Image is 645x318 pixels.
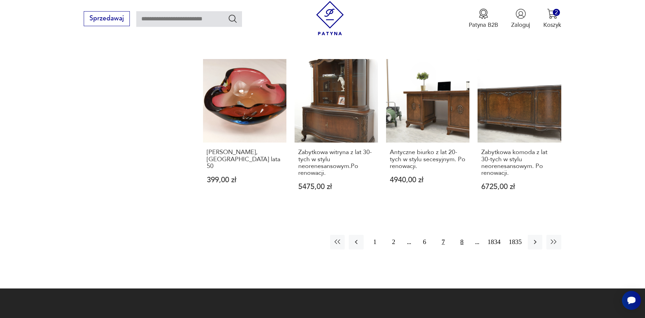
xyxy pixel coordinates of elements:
[386,59,469,206] a: Antyczne biurko z lat 20-tych w stylu secesyjnym. Po renowacji.Antyczne biurko z lat 20-tych w st...
[543,8,561,29] button: 2Koszyk
[295,59,378,206] a: Zabytkowa witryna z lat 30-tych w stylu neorenesansowym.Po renowacji.Zabytkowa witryna z lat 30-t...
[436,235,450,249] button: 7
[543,21,561,29] p: Koszyk
[386,235,401,249] button: 2
[486,235,503,249] button: 1834
[478,8,489,19] img: Ikona medalu
[228,14,238,23] button: Szukaj
[207,176,283,184] p: 399,00 zł
[511,21,530,29] p: Zaloguj
[469,8,498,29] button: Patyna B2B
[507,235,524,249] button: 1835
[553,9,560,16] div: 2
[469,21,498,29] p: Patyna B2B
[298,149,375,177] h3: Zabytkowa witryna z lat 30-tych w stylu neorenesansowym.Po renowacji.
[469,8,498,29] a: Ikona medaluPatyna B2B
[298,183,375,190] p: 5475,00 zł
[390,176,466,184] p: 4940,00 zł
[547,8,558,19] img: Ikona koszyka
[622,291,641,310] iframe: Smartsupp widget button
[368,235,382,249] button: 1
[516,8,526,19] img: Ikonka użytkownika
[203,59,286,206] a: Patera Murano, Włochy lata 50[PERSON_NAME], [GEOGRAPHIC_DATA] lata 50399,00 zł
[481,149,558,177] h3: Zabytkowa komoda z lat 30-tych w stylu neorenesansowym. Po renowacji.
[478,59,561,206] a: Zabytkowa komoda z lat 30-tych w stylu neorenesansowym. Po renowacji.Zabytkowa komoda z lat 30-ty...
[511,8,530,29] button: Zaloguj
[390,149,466,170] h3: Antyczne biurko z lat 20-tych w stylu secesyjnym. Po renowacji.
[313,1,347,35] img: Patyna - sklep z meblami i dekoracjami vintage
[84,11,129,26] button: Sprzedawaj
[481,183,558,190] p: 6725,00 zł
[417,235,432,249] button: 6
[84,16,129,22] a: Sprzedawaj
[207,149,283,170] h3: [PERSON_NAME], [GEOGRAPHIC_DATA] lata 50
[455,235,469,249] button: 8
